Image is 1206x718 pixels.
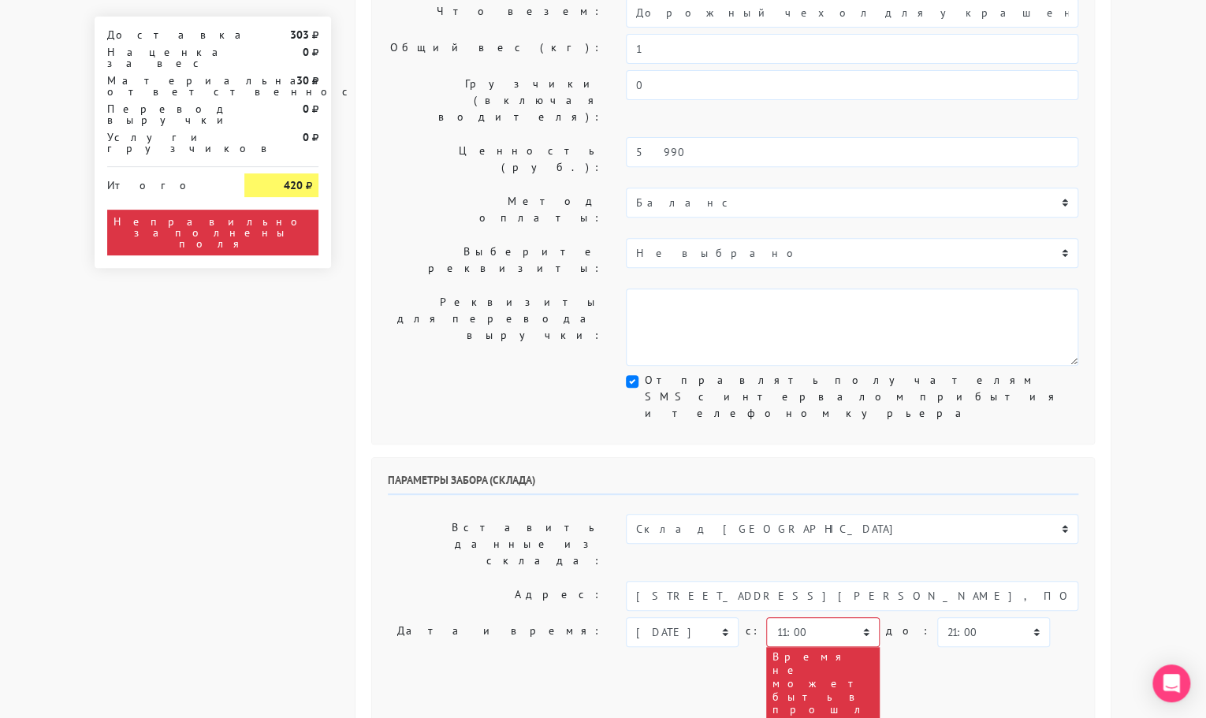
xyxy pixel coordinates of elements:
div: Наценка за вес [95,47,233,69]
div: Перевод выручки [95,103,233,125]
strong: 303 [290,28,309,42]
div: Доставка [95,29,233,40]
div: Материальная ответственность [95,75,233,97]
label: Грузчики (включая водителя): [376,70,614,131]
label: Отправлять получателям SMS с интервалом прибытия и телефоном курьера [645,372,1078,422]
label: Ценность (руб.): [376,137,614,181]
div: Неправильно заполнены поля [107,210,318,255]
label: Адрес: [376,581,614,611]
strong: 0 [303,102,309,116]
label: Метод оплаты: [376,188,614,232]
label: до: [886,617,931,645]
strong: 30 [296,73,309,87]
h6: Параметры забора (склада) [388,474,1078,495]
strong: 420 [284,178,303,192]
div: Услуги грузчиков [95,132,233,154]
label: Реквизиты для перевода выручки: [376,288,614,366]
label: Вставить данные из склада: [376,514,614,575]
label: c: [745,617,760,645]
label: Выберите реквизиты: [376,238,614,282]
strong: 0 [303,130,309,144]
div: Open Intercom Messenger [1152,664,1190,702]
label: Общий вес (кг): [376,34,614,64]
strong: 0 [303,45,309,59]
div: Итого [107,173,221,191]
